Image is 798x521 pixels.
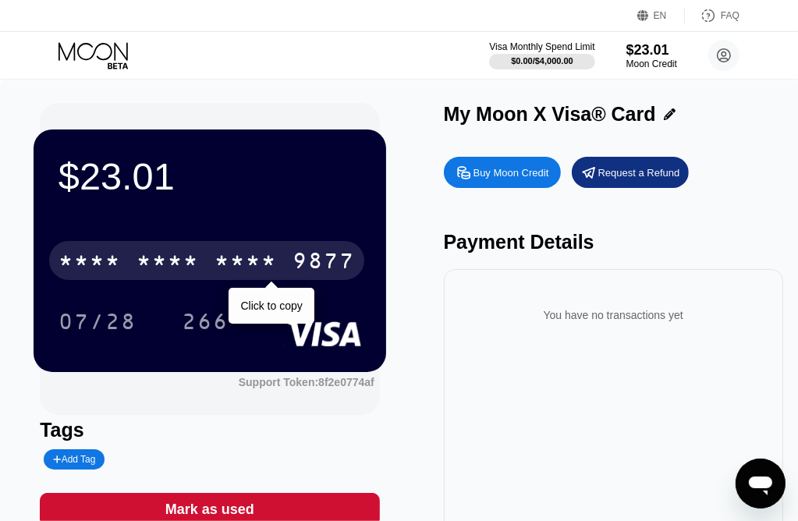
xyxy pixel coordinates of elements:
div: Visa Monthly Spend Limit$0.00/$4,000.00 [489,41,594,69]
div: $23.01Moon Credit [626,42,677,69]
div: Add Tag [44,449,105,470]
div: $23.01 [626,42,677,58]
div: Moon Credit [626,58,677,69]
div: Request a Refund [572,157,689,188]
div: 266 [170,302,240,341]
div: 07/28 [59,311,137,336]
div: Tags [40,419,379,441]
div: Click to copy [240,299,302,312]
div: My Moon X Visa® Card [444,103,656,126]
div: Buy Moon Credit [444,157,561,188]
div: 9877 [293,250,355,275]
div: EN [654,10,667,21]
div: Support Token:8f2e0774af [239,376,374,388]
div: $23.01 [59,154,361,198]
div: 266 [182,311,229,336]
div: Visa Monthly Spend Limit [489,41,594,52]
div: Add Tag [53,454,95,465]
div: EN [637,8,685,23]
div: You have no transactions yet [456,293,771,337]
div: Request a Refund [598,166,680,179]
div: Buy Moon Credit [473,166,549,179]
div: 07/28 [47,302,148,341]
div: $0.00 / $4,000.00 [511,56,573,66]
div: FAQ [721,10,739,21]
iframe: Button to launch messaging window [736,459,786,509]
div: Mark as used [165,501,254,519]
div: FAQ [685,8,739,23]
div: Support Token: 8f2e0774af [239,376,374,388]
div: Payment Details [444,231,783,253]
